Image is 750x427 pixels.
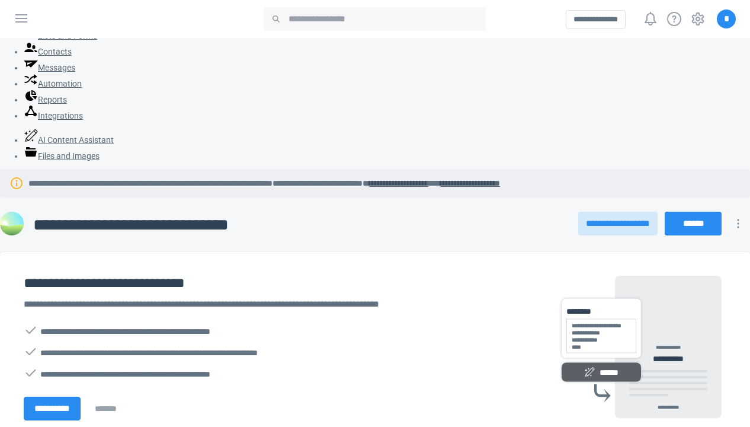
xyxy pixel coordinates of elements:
[24,79,82,88] a: Automation
[24,95,67,104] a: Reports
[38,135,114,145] span: AI Content Assistant
[38,79,82,88] span: Automation
[38,47,72,56] span: Contacts
[38,111,83,120] span: Integrations
[24,63,75,72] a: Messages
[38,63,75,72] span: Messages
[38,95,67,104] span: Reports
[24,151,100,161] a: Files and Images
[24,111,83,120] a: Integrations
[38,151,100,161] span: Files and Images
[24,135,114,145] a: AI Content Assistant
[24,47,72,56] a: Contacts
